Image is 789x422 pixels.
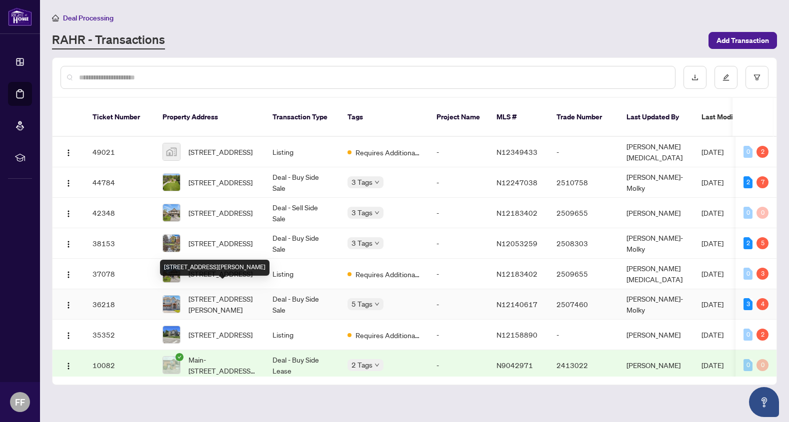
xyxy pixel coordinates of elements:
[264,228,339,259] td: Deal - Buy Side Sale
[428,167,488,198] td: -
[163,174,180,191] img: thumbnail-img
[743,176,752,188] div: 2
[693,98,783,137] th: Last Modified Date
[756,207,768,219] div: 0
[496,208,537,217] span: N12183402
[618,98,693,137] th: Last Updated By
[743,207,752,219] div: 0
[264,289,339,320] td: Deal - Buy Side Sale
[64,332,72,340] img: Logo
[264,198,339,228] td: Deal - Sell Side Sale
[8,7,32,26] img: logo
[716,32,769,48] span: Add Transaction
[264,259,339,289] td: Listing
[351,207,372,218] span: 3 Tags
[428,350,488,381] td: -
[691,74,698,81] span: download
[60,327,76,343] button: Logo
[756,237,768,249] div: 5
[753,74,760,81] span: filter
[84,98,154,137] th: Ticket Number
[351,176,372,188] span: 3 Tags
[618,350,693,381] td: [PERSON_NAME]
[60,144,76,160] button: Logo
[496,269,537,278] span: N12183402
[708,32,777,49] button: Add Transaction
[84,137,154,167] td: 49021
[339,98,428,137] th: Tags
[264,98,339,137] th: Transaction Type
[188,354,256,376] span: Main-[STREET_ADDRESS][PERSON_NAME][PERSON_NAME][PERSON_NAME]
[64,179,72,187] img: Logo
[743,146,752,158] div: 0
[745,66,768,89] button: filter
[60,205,76,221] button: Logo
[548,198,618,228] td: 2509655
[548,320,618,350] td: -
[84,198,154,228] td: 42348
[618,320,693,350] td: [PERSON_NAME]
[743,237,752,249] div: 2
[84,350,154,381] td: 10082
[355,147,420,158] span: Requires Additional Docs
[701,330,723,339] span: [DATE]
[496,178,537,187] span: N12247038
[714,66,737,89] button: edit
[548,167,618,198] td: 2510758
[188,207,252,218] span: [STREET_ADDRESS]
[548,259,618,289] td: 2509655
[548,137,618,167] td: -
[163,204,180,221] img: thumbnail-img
[188,238,252,249] span: [STREET_ADDRESS]
[63,13,113,22] span: Deal Processing
[52,31,165,49] a: RAHR - Transactions
[15,395,25,409] span: FF
[52,14,59,21] span: home
[374,302,379,307] span: down
[618,198,693,228] td: [PERSON_NAME]
[756,268,768,280] div: 3
[701,300,723,309] span: [DATE]
[683,66,706,89] button: download
[722,74,729,81] span: edit
[618,259,693,289] td: [PERSON_NAME][MEDICAL_DATA]
[264,137,339,167] td: Listing
[496,147,537,156] span: N12349433
[701,147,723,156] span: [DATE]
[351,237,372,249] span: 3 Tags
[64,301,72,309] img: Logo
[163,326,180,343] img: thumbnail-img
[428,259,488,289] td: -
[84,259,154,289] td: 37078
[64,240,72,248] img: Logo
[163,357,180,374] img: thumbnail-img
[64,210,72,218] img: Logo
[428,228,488,259] td: -
[496,239,537,248] span: N12053259
[163,296,180,313] img: thumbnail-img
[496,330,537,339] span: N12158890
[428,289,488,320] td: -
[618,167,693,198] td: [PERSON_NAME]-Molky
[701,361,723,370] span: [DATE]
[188,293,256,315] span: [STREET_ADDRESS][PERSON_NAME]
[60,357,76,373] button: Logo
[163,235,180,252] img: thumbnail-img
[756,359,768,371] div: 0
[154,98,264,137] th: Property Address
[355,330,420,341] span: Requires Additional Docs
[264,350,339,381] td: Deal - Buy Side Lease
[749,387,779,417] button: Open asap
[84,167,154,198] td: 44784
[496,361,533,370] span: N9042971
[488,98,548,137] th: MLS #
[428,137,488,167] td: -
[374,210,379,215] span: down
[548,350,618,381] td: 2413022
[428,320,488,350] td: -
[618,289,693,320] td: [PERSON_NAME]-Molky
[188,146,252,157] span: [STREET_ADDRESS]
[701,269,723,278] span: [DATE]
[84,289,154,320] td: 36218
[548,98,618,137] th: Trade Number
